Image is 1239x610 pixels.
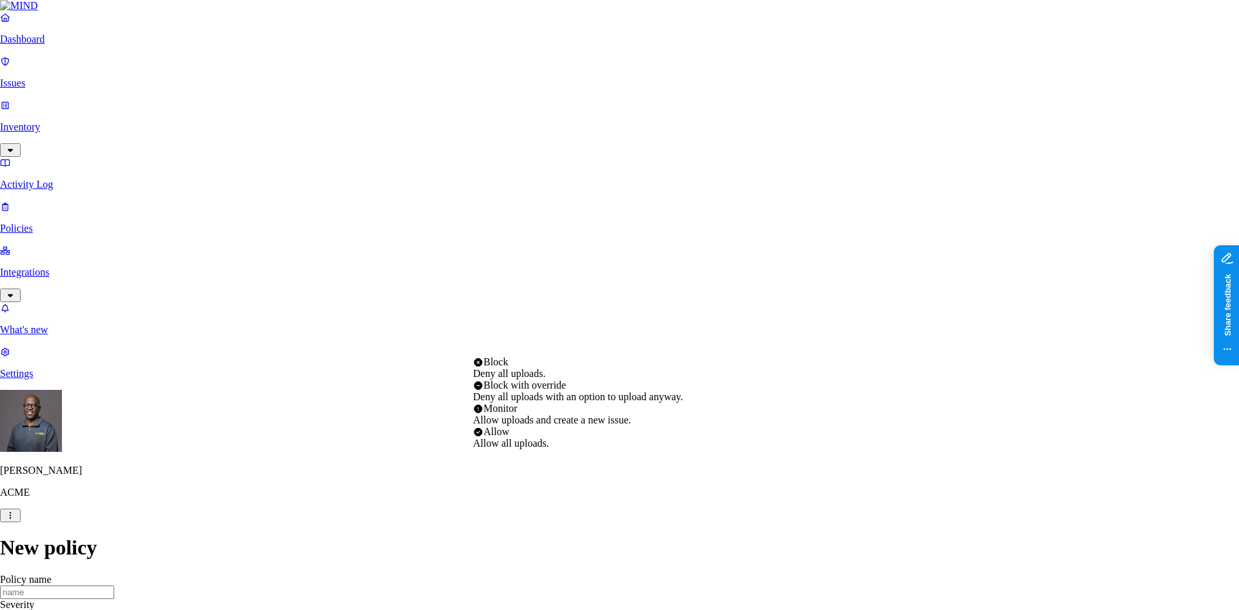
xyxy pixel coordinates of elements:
span: Monitor [483,403,517,414]
span: Block [483,356,508,367]
span: Deny all uploads. [473,368,545,379]
span: Block with override [483,380,566,391]
span: Allow uploads and create a new issue. [473,414,631,425]
span: Deny all uploads with an option to upload anyway. [473,391,683,402]
span: Allow all uploads. [473,438,549,449]
span: Allow [483,426,509,437]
